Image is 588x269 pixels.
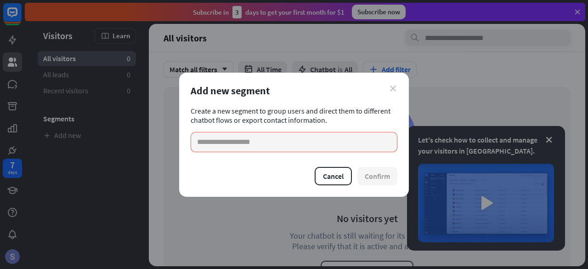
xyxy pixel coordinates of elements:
i: close [390,86,396,92]
button: Confirm [357,167,397,185]
button: Open LiveChat chat widget [7,4,35,31]
button: Cancel [315,167,352,185]
div: Create a new segment to group users and direct them to different chatbot flows or export contact ... [191,106,397,152]
div: Add new segment [191,84,397,97]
